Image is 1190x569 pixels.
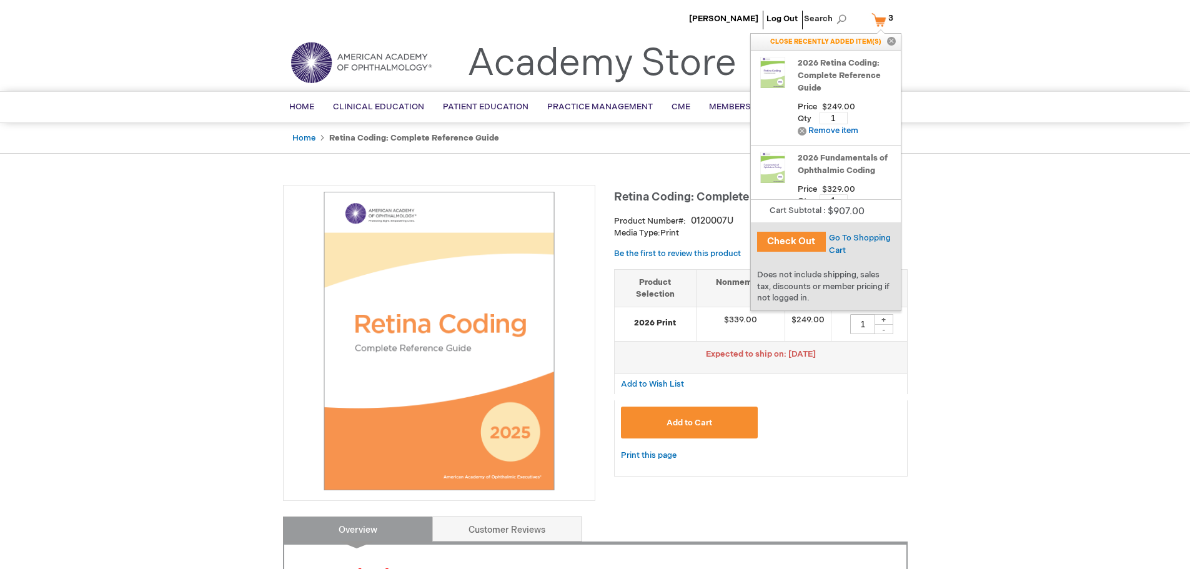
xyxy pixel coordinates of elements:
[691,215,733,227] div: 0120007U
[798,57,895,94] a: 2026 Retina Coding: Complete Reference Guide
[751,263,901,310] div: Does not include shipping, sales tax, discounts or member pricing if not logged in.
[615,269,697,307] th: Product Selection
[614,227,908,239] p: Print
[333,102,424,112] span: Clinical Education
[290,192,588,490] img: Retina Coding: Complete Reference Guide
[621,448,677,463] a: Print this page
[757,57,788,88] img: 2026 Retina Coding: Complete Reference Guide
[804,6,851,31] span: Search
[850,314,875,334] input: Qty
[329,133,499,143] strong: Retina Coding: Complete Reference Guide
[766,14,798,24] a: Log Out
[798,185,817,194] span: Price
[751,34,901,50] p: CLOSE RECENTLY ADDED ITEM(S)
[621,379,684,389] span: Add to Wish List
[875,324,893,334] div: -
[757,232,826,252] button: Check Out
[614,249,741,259] a: Be the first to review this product
[757,57,788,98] a: 2026 Retina Coding: Complete Reference Guide
[283,517,433,542] a: Overview
[869,9,901,31] a: 3
[826,205,865,217] span: $907.00
[614,228,660,238] strong: Media Type:
[798,196,811,206] span: Qty
[822,182,865,197] span: Price
[467,41,736,86] a: Academy Store
[822,99,865,115] span: Price
[770,205,821,215] span: Cart Subtotal
[822,102,855,112] span: $249.00
[829,233,891,255] a: Go To Shopping Cart
[667,418,712,428] span: Add to Cart
[614,216,686,226] strong: Product Number
[706,349,816,359] span: Expected to ship on: [DATE]
[292,133,315,143] a: Home
[621,317,690,329] strong: 2026 Print
[443,102,528,112] span: Patient Education
[432,517,582,542] a: Customer Reviews
[621,379,684,389] a: Add to Wish List
[798,152,895,177] a: 2026 Fundamentals of Ophthalmic Coding
[696,307,785,342] td: $339.00
[621,407,758,438] button: Add to Cart
[888,13,893,23] span: 3
[820,194,848,207] input: Qty
[798,126,858,136] a: Remove item
[757,152,788,183] img: 2026 Fundamentals of Ophthalmic Coding
[289,102,314,112] span: Home
[672,102,690,112] span: CME
[547,102,653,112] span: Practice Management
[875,314,893,325] div: +
[822,185,855,194] span: $329.00
[614,190,841,204] span: Retina Coding: Complete Reference Guide
[757,152,788,193] a: 2026 Fundamentals of Ophthalmic Coding
[785,307,831,342] td: $249.00
[820,112,848,124] input: Qty
[689,14,758,24] a: [PERSON_NAME]
[798,102,817,112] span: Price
[709,102,765,112] span: Membership
[696,269,785,307] th: Nonmember
[798,114,811,124] span: Qty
